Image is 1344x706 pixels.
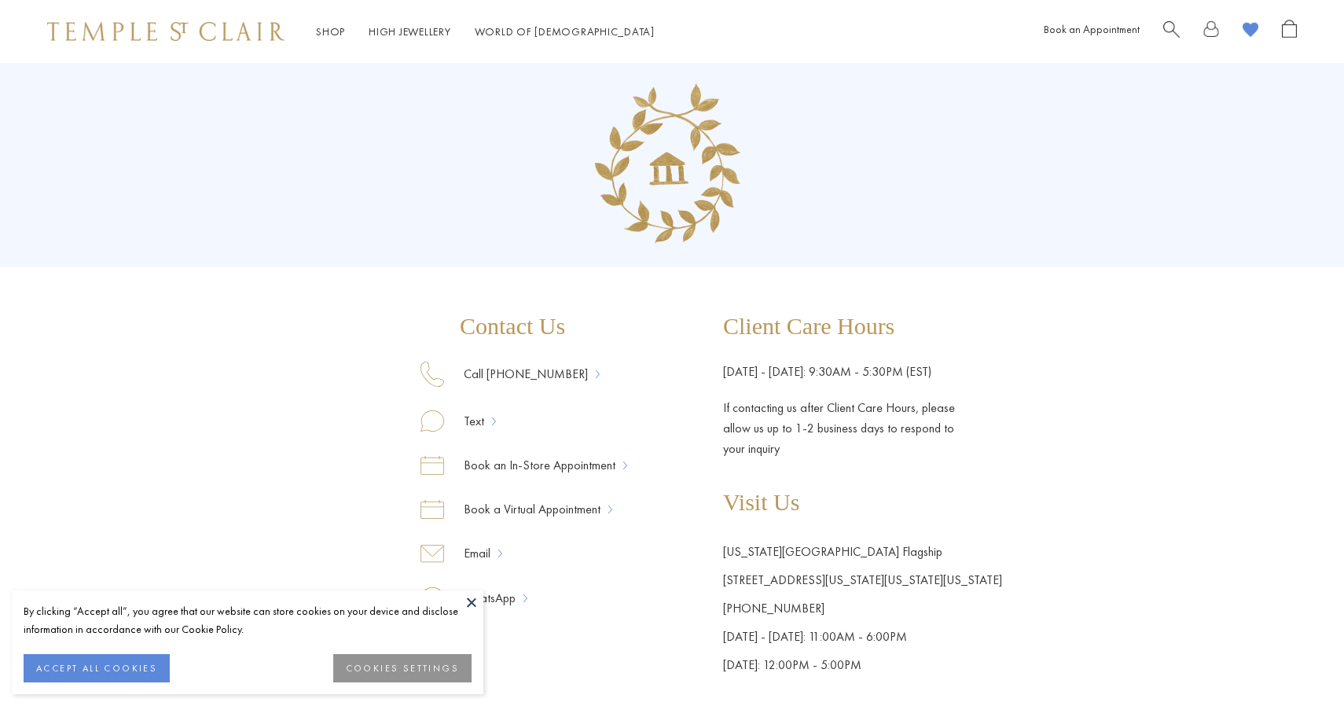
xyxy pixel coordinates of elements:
[1265,632,1328,690] iframe: Gorgias live chat messenger
[47,22,285,41] img: Temple St. Clair
[723,600,824,616] a: [PHONE_NUMBER]
[444,499,608,520] a: Book a Virtual Appointment
[723,382,975,459] p: If contacting us after Client Care Hours, please allow us up to 1-2 business days to respond to y...
[444,455,623,476] a: Book an In-Store Appointment
[723,491,1002,514] p: Visit Us
[1243,20,1258,44] a: View Wishlist
[316,24,345,39] a: ShopShop
[475,24,655,39] a: World of [DEMOGRAPHIC_DATA]World of [DEMOGRAPHIC_DATA]
[444,543,498,564] a: Email
[723,314,1002,338] p: Client Care Hours
[316,22,655,42] nav: Main navigation
[723,362,1002,382] p: [DATE] - [DATE]: 9:30AM - 5:30PM (EST)
[444,364,596,384] a: Call [PHONE_NUMBER]
[723,538,1002,566] p: [US_STATE][GEOGRAPHIC_DATA] Flagship
[333,654,472,682] button: COOKIES SETTINGS
[420,314,627,338] p: Contact Us
[444,411,492,432] a: Text
[723,572,1002,588] a: [STREET_ADDRESS][US_STATE][US_STATE][US_STATE]
[1044,22,1140,36] a: Book an Appointment
[444,588,523,609] a: WhatsApp
[24,602,472,638] div: By clicking “Accept all”, you agree that our website can store cookies on your device and disclos...
[723,651,1002,679] p: [DATE]: 12:00PM - 5:00PM
[369,24,451,39] a: High JewelleryHigh Jewellery
[1282,20,1297,44] a: Open Shopping Bag
[723,623,1002,651] p: [DATE] - [DATE]: 11:00AM - 6:00PM
[1163,20,1180,44] a: Search
[576,69,769,262] img: Group_135.png
[24,654,170,682] button: ACCEPT ALL COOKIES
